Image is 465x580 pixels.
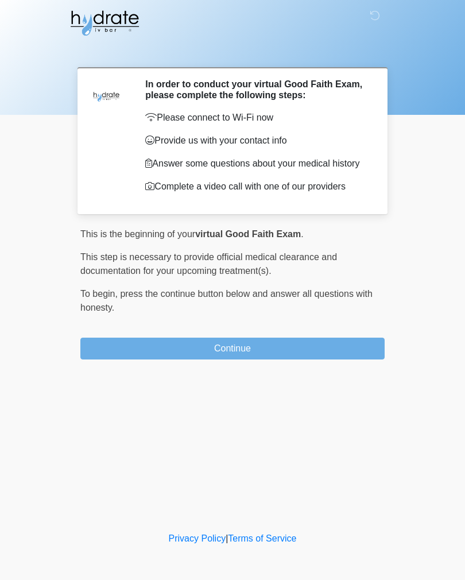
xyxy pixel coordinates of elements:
[69,9,140,37] img: Hydrate IV Bar - Fort Collins Logo
[145,134,367,148] p: Provide us with your contact info
[80,338,385,359] button: Continue
[145,111,367,125] p: Please connect to Wi-Fi now
[80,289,120,299] span: To begin,
[228,533,296,543] a: Terms of Service
[169,533,226,543] a: Privacy Policy
[301,229,303,239] span: .
[80,229,195,239] span: This is the beginning of your
[145,79,367,100] h2: In order to conduct your virtual Good Faith Exam, please complete the following steps:
[72,41,393,63] h1: ‎ ‎ ‎
[195,229,301,239] strong: virtual Good Faith Exam
[226,533,228,543] a: |
[145,180,367,194] p: Complete a video call with one of our providers
[145,157,367,171] p: Answer some questions about your medical history
[89,79,123,113] img: Agent Avatar
[80,252,337,276] span: This step is necessary to provide official medical clearance and documentation for your upcoming ...
[80,289,373,312] span: press the continue button below and answer all questions with honesty.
